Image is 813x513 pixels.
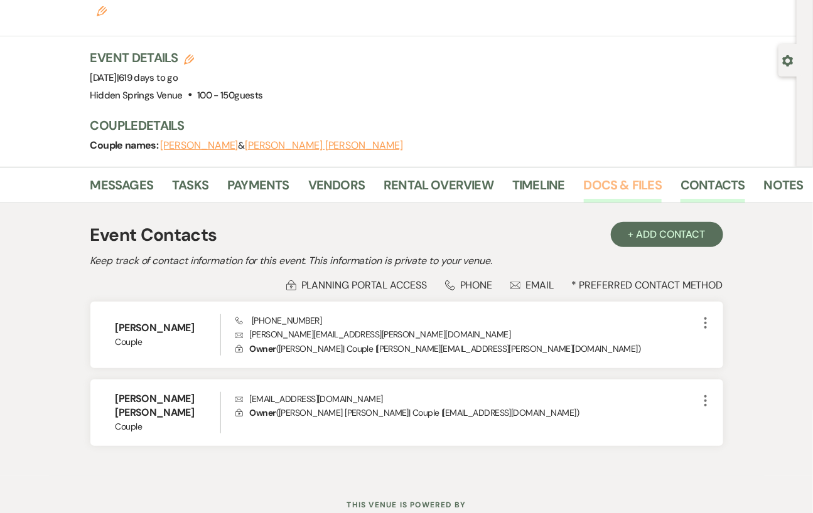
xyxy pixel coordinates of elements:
p: ( [PERSON_NAME] [PERSON_NAME] | Couple | [EMAIL_ADDRESS][DOMAIN_NAME] ) [235,406,698,420]
p: [EMAIL_ADDRESS][DOMAIN_NAME] [235,392,698,406]
span: & [161,139,403,152]
button: [PERSON_NAME] [161,140,239,151]
p: [PERSON_NAME][EMAIL_ADDRESS][PERSON_NAME][DOMAIN_NAME] [235,327,698,341]
span: 100 - 150 guests [197,89,262,102]
h2: Keep track of contact information for this event. This information is private to your venue. [90,253,723,268]
div: * Preferred Contact Method [90,278,723,292]
span: Couple [116,336,220,349]
span: [DATE] [90,71,178,84]
button: + Add Contact [611,222,723,247]
div: Phone [445,278,493,292]
div: Planning Portal Access [286,278,427,292]
p: ( [PERSON_NAME] | Couple | [PERSON_NAME][EMAIL_ADDRESS][PERSON_NAME][DOMAIN_NAME] ) [235,342,698,356]
span: [PHONE_NUMBER] [235,315,321,326]
h6: [PERSON_NAME] [116,321,220,335]
span: Owner [250,343,276,354]
a: Messages [90,175,154,203]
span: Owner [250,407,276,418]
a: Payments [227,175,289,203]
a: Contacts [681,175,745,203]
a: Timeline [512,175,565,203]
button: [PERSON_NAME] [PERSON_NAME] [245,140,403,151]
button: Edit [97,5,107,16]
a: Vendors [308,175,365,203]
h3: Couple Details [90,117,785,134]
button: Open lead details [782,54,794,66]
div: Email [510,278,554,292]
span: Couple names: [90,139,161,152]
span: Couple [116,420,220,433]
a: Docs & Files [584,175,662,203]
span: Hidden Springs Venue [90,89,183,102]
a: Tasks [172,175,208,203]
span: | [117,71,178,84]
h6: [PERSON_NAME] [PERSON_NAME] [116,392,220,420]
h1: Event Contacts [90,222,217,248]
span: 619 days to go [119,71,178,84]
a: Notes [764,175,804,203]
h3: Event Details [90,49,263,66]
a: Rental Overview [384,175,493,203]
